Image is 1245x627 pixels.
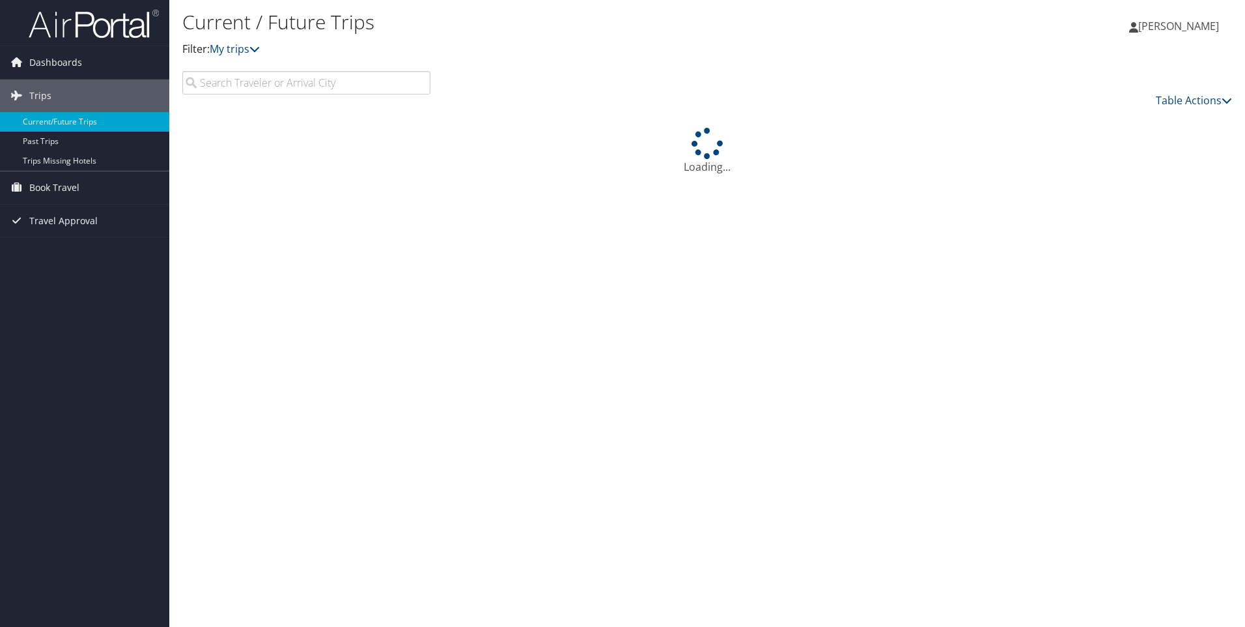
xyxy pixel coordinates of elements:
span: Book Travel [29,171,79,204]
img: airportal-logo.png [29,8,159,39]
a: My trips [210,42,260,56]
a: Table Actions [1156,93,1232,108]
a: [PERSON_NAME] [1129,7,1232,46]
p: Filter: [182,41,882,58]
span: Trips [29,80,51,112]
span: Dashboards [29,46,82,79]
input: Search Traveler or Arrival City [182,71,430,95]
div: Loading... [182,128,1232,175]
h1: Current / Future Trips [182,8,882,36]
span: Travel Approval [29,205,98,237]
span: [PERSON_NAME] [1138,19,1219,33]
